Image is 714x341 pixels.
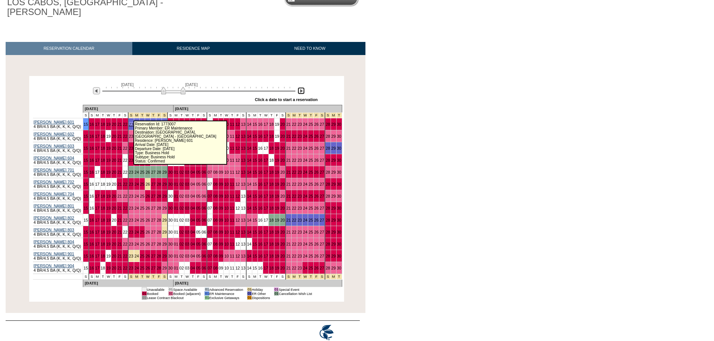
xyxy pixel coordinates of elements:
[298,170,302,174] a: 23
[247,122,251,127] a: 14
[241,182,245,186] a: 13
[235,158,240,162] a: 12
[292,134,296,138] a: 22
[117,182,122,186] a: 21
[258,206,263,210] a: 16
[168,170,173,174] a: 30
[208,170,212,174] a: 07
[337,134,341,138] a: 30
[101,134,105,138] a: 18
[247,146,251,150] a: 14
[185,170,189,174] a: 03
[320,182,324,186] a: 27
[298,87,305,94] img: Next
[298,146,302,150] a: 23
[208,206,212,210] a: 07
[112,122,116,127] a: 20
[269,134,274,138] a: 18
[190,194,195,198] a: 04
[320,170,324,174] a: 27
[117,146,122,150] a: 21
[185,206,189,210] a: 03
[123,206,127,210] a: 22
[224,194,229,198] a: 10
[95,158,100,162] a: 17
[247,182,251,186] a: 14
[219,194,223,198] a: 09
[84,122,88,127] a: 15
[140,182,145,186] a: 25
[90,206,94,210] a: 16
[298,122,302,127] a: 23
[208,182,212,186] a: 07
[157,182,161,186] a: 28
[34,192,74,196] a: [PERSON_NAME] 704
[90,182,94,186] a: 16
[101,158,105,162] a: 18
[185,194,189,198] a: 03
[258,170,263,174] a: 16
[90,122,94,127] a: 16
[90,170,94,174] a: 16
[258,134,263,138] a: 16
[292,158,296,162] a: 22
[337,122,341,127] a: 30
[320,134,324,138] a: 27
[106,182,111,186] a: 19
[280,134,285,138] a: 20
[308,146,313,150] a: 25
[275,158,279,162] a: 19
[84,158,88,162] a: 15
[254,42,365,55] a: NEED TO KNOW
[190,206,195,210] a: 04
[129,170,133,174] a: 23
[174,182,178,186] a: 01
[308,134,313,138] a: 25
[190,182,195,186] a: 04
[95,122,100,127] a: 17
[263,134,268,138] a: 17
[253,194,257,198] a: 15
[123,158,127,162] a: 22
[263,122,268,127] a: 17
[337,170,341,174] a: 30
[326,122,330,127] a: 28
[253,158,257,162] a: 15
[275,182,279,186] a: 19
[168,206,173,210] a: 30
[292,146,296,150] a: 22
[253,206,257,210] a: 15
[331,170,336,174] a: 29
[123,122,127,127] a: 22
[326,182,330,186] a: 28
[314,158,319,162] a: 26
[241,170,245,174] a: 13
[263,158,268,162] a: 17
[213,170,218,174] a: 08
[235,170,240,174] a: 12
[196,194,201,198] a: 05
[303,158,307,162] a: 24
[230,194,234,198] a: 11
[84,146,88,150] a: 15
[208,194,212,198] a: 07
[101,194,105,198] a: 18
[331,134,336,138] a: 29
[275,194,279,198] a: 19
[241,146,245,150] a: 13
[168,194,173,198] a: 30
[308,122,313,127] a: 25
[180,170,184,174] a: 02
[180,206,184,210] a: 02
[95,146,100,150] a: 17
[145,206,150,210] a: 26
[112,182,116,186] a: 20
[331,182,336,186] a: 29
[247,170,251,174] a: 14
[286,146,291,150] a: 21
[292,194,296,198] a: 22
[230,206,234,210] a: 11
[34,180,74,184] a: [PERSON_NAME] 702
[219,206,223,210] a: 09
[202,182,206,186] a: 06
